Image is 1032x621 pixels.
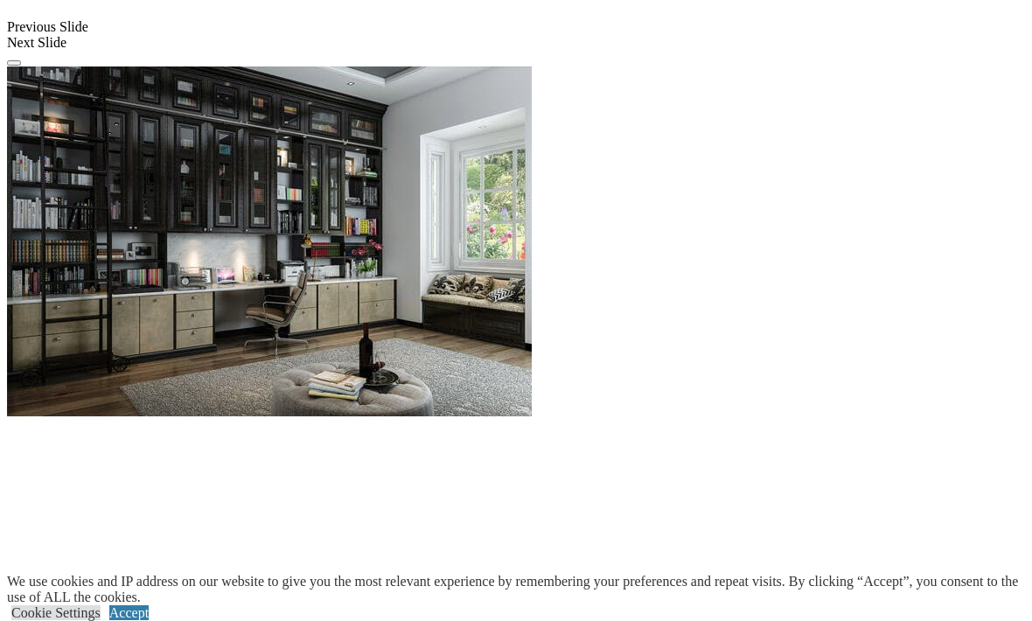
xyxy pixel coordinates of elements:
div: Next Slide [7,35,1025,51]
a: Accept [109,605,149,620]
div: Previous Slide [7,19,1025,35]
img: Banner for mobile view [7,66,532,416]
a: Cookie Settings [11,605,101,620]
div: We use cookies and IP address on our website to give you the most relevant experience by remember... [7,574,1032,605]
button: Click here to pause slide show [7,60,21,66]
